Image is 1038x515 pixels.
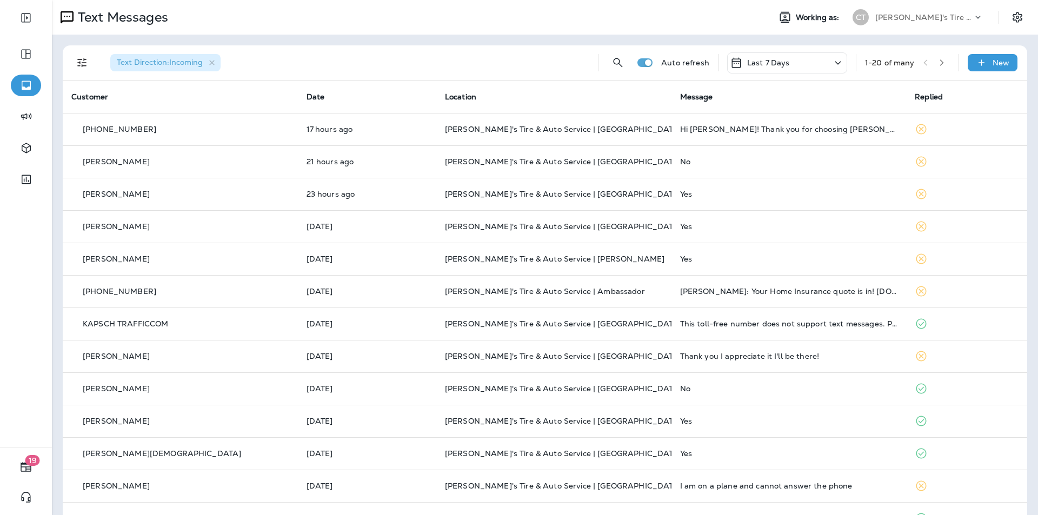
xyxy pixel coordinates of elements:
[83,190,150,198] p: [PERSON_NAME]
[83,287,156,296] p: [PHONE_NUMBER]
[445,481,682,491] span: [PERSON_NAME]'s Tire & Auto Service | [GEOGRAPHIC_DATA]
[11,7,41,29] button: Expand Sidebar
[83,417,150,425] p: [PERSON_NAME]
[71,52,93,73] button: Filters
[74,9,168,25] p: Text Messages
[1008,8,1027,27] button: Settings
[83,481,150,490] p: [PERSON_NAME]
[307,481,428,490] p: Sep 18, 2025 07:56 AM
[307,287,428,296] p: Sep 18, 2025 09:33 AM
[853,9,869,25] div: CT
[680,255,898,263] div: Yes
[83,352,150,360] p: [PERSON_NAME]
[25,455,40,466] span: 19
[307,417,428,425] p: Sep 18, 2025 08:06 AM
[445,92,476,102] span: Location
[993,58,1009,67] p: New
[661,58,709,67] p: Auto refresh
[915,92,943,102] span: Replied
[307,157,428,166] p: Sep 18, 2025 02:01 PM
[307,125,428,133] p: Sep 18, 2025 06:10 PM
[445,319,682,329] span: [PERSON_NAME]'s Tire & Auto Service | [GEOGRAPHIC_DATA]
[680,481,898,490] div: I am on a plane and cannot answer the phone
[307,255,428,263] p: Sep 18, 2025 09:46 AM
[680,417,898,425] div: Yes
[865,58,915,67] div: 1 - 20 of many
[110,54,221,71] div: Text Direction:Incoming
[11,456,41,478] button: 19
[680,384,898,393] div: No
[307,449,428,458] p: Sep 18, 2025 08:03 AM
[680,92,713,102] span: Message
[680,125,898,133] div: Hi Bennie! Thank you for choosing Chabill's Tire & Auto Service Chabill's Tire & Auto Service | P...
[445,286,645,296] span: [PERSON_NAME]'s Tire & Auto Service | Ambassador
[307,222,428,231] p: Sep 18, 2025 10:57 AM
[117,57,203,67] span: Text Direction : Incoming
[83,449,241,458] p: [PERSON_NAME][DEMOGRAPHIC_DATA]
[445,254,664,264] span: [PERSON_NAME]'s Tire & Auto Service | [PERSON_NAME]
[445,351,682,361] span: [PERSON_NAME]'s Tire & Auto Service | [GEOGRAPHIC_DATA]
[680,222,898,231] div: Yes
[307,352,428,360] p: Sep 18, 2025 08:41 AM
[680,449,898,458] div: Yes
[875,13,973,22] p: [PERSON_NAME]'s Tire & Auto
[307,384,428,393] p: Sep 18, 2025 08:23 AM
[445,157,682,166] span: [PERSON_NAME]'s Tire & Auto Service | [GEOGRAPHIC_DATA]
[445,189,682,199] span: [PERSON_NAME]'s Tire & Auto Service | [GEOGRAPHIC_DATA]
[307,190,428,198] p: Sep 18, 2025 12:07 PM
[445,222,682,231] span: [PERSON_NAME]'s Tire & Auto Service | [GEOGRAPHIC_DATA]
[445,384,682,393] span: [PERSON_NAME]'s Tire & Auto Service | [GEOGRAPHIC_DATA]
[680,157,898,166] div: No
[796,13,842,22] span: Working as:
[445,124,682,134] span: [PERSON_NAME]'s Tire & Auto Service | [GEOGRAPHIC_DATA]
[83,222,150,231] p: [PERSON_NAME]
[83,384,150,393] p: [PERSON_NAME]
[445,449,682,458] span: [PERSON_NAME]'s Tire & Auto Service | [GEOGRAPHIC_DATA]
[747,58,790,67] p: Last 7 Days
[83,125,156,133] p: [PHONE_NUMBER]
[680,287,898,296] div: OTTO: Your Home Insurance quote is in! brd1.us/9OZ4oFy ~5/msgs a mo. txt STOP to opt-out
[307,92,325,102] span: Date
[680,352,898,360] div: Thank you I appreciate it I'll be there!
[71,92,108,102] span: Customer
[307,319,428,328] p: Sep 18, 2025 09:03 AM
[445,416,682,426] span: [PERSON_NAME]'s Tire & Auto Service | [GEOGRAPHIC_DATA]
[680,319,898,328] div: This toll-free number does not support text messages. Please contact us via our website at GeauxP...
[680,190,898,198] div: Yes
[83,157,150,166] p: [PERSON_NAME]
[83,255,150,263] p: [PERSON_NAME]
[607,52,629,73] button: Search Messages
[83,319,168,328] p: KAPSCH TRAFFICCOM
